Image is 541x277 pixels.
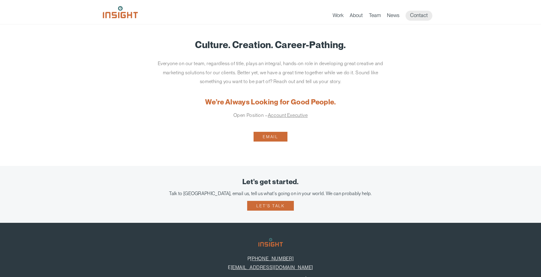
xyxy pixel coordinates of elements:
img: Insight Marketing Design [103,6,138,18]
a: Contact [406,11,432,21]
p: P [9,256,532,261]
a: Let's talk [247,201,294,211]
a: [EMAIL_ADDRESS][DOMAIN_NAME] [231,265,313,270]
a: Account Executive [268,112,308,118]
p: Everyone on our team, regardless of title, plays an integral, hands-on role in developing great c... [156,59,385,86]
div: Talk to [GEOGRAPHIC_DATA], email us, tell us what's going on in your world. We can probably help. [9,191,532,196]
h1: Culture. Creation. Career-Pathing. [112,40,429,50]
a: Team [369,12,381,21]
nav: primary navigation menu [333,11,438,21]
a: [PHONE_NUMBER] [250,256,294,261]
p: E [9,265,532,270]
a: Email [254,132,287,142]
a: News [387,12,399,21]
div: Let's get started. [9,178,532,186]
img: Insight Marketing Design [258,238,283,247]
p: Open Position – [156,111,385,120]
a: Work [333,12,344,21]
a: About [350,12,363,21]
h2: We’re Always Looking for Good People. [112,98,429,106]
